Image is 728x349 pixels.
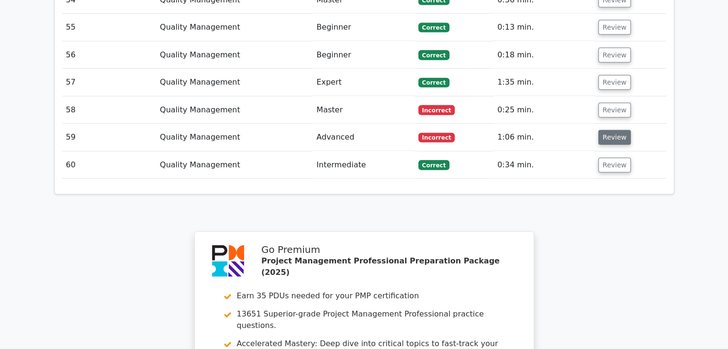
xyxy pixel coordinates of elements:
[313,152,414,179] td: Intermediate
[493,124,594,151] td: 1:06 min.
[493,42,594,69] td: 0:18 min.
[62,42,157,69] td: 56
[493,97,594,124] td: 0:25 min.
[598,48,631,63] button: Review
[62,14,157,41] td: 55
[418,23,449,33] span: Correct
[598,75,631,90] button: Review
[313,69,414,96] td: Expert
[156,152,313,179] td: Quality Management
[598,103,631,118] button: Review
[156,42,313,69] td: Quality Management
[313,124,414,151] td: Advanced
[598,20,631,35] button: Review
[62,69,157,96] td: 57
[156,69,313,96] td: Quality Management
[156,124,313,151] td: Quality Management
[598,130,631,145] button: Review
[598,158,631,173] button: Review
[62,97,157,124] td: 58
[493,69,594,96] td: 1:35 min.
[418,50,449,60] span: Correct
[62,152,157,179] td: 60
[62,124,157,151] td: 59
[418,78,449,87] span: Correct
[493,152,594,179] td: 0:34 min.
[418,133,455,142] span: Incorrect
[313,14,414,41] td: Beginner
[156,14,313,41] td: Quality Management
[313,97,414,124] td: Master
[313,42,414,69] td: Beginner
[493,14,594,41] td: 0:13 min.
[418,160,449,170] span: Correct
[418,105,455,115] span: Incorrect
[156,97,313,124] td: Quality Management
